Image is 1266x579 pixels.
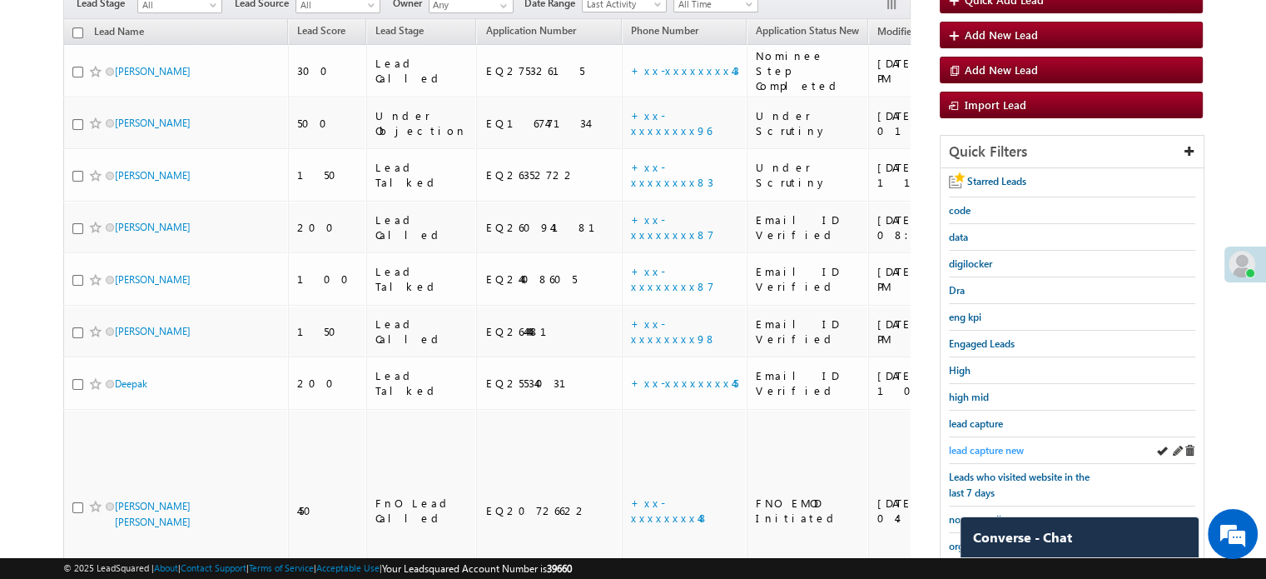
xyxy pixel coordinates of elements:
[623,22,707,43] a: Phone Number
[949,444,1024,457] span: lead capture new
[631,63,739,77] a: +xx-xxxxxxxx43
[965,27,1038,42] span: Add New Lead
[297,503,359,518] div: 450
[877,317,998,347] div: [DATE] 05:22 PM
[877,25,933,37] span: Modified On
[28,87,70,109] img: d_60004797649_company_0_60004797649
[375,24,424,37] span: Lead Stage
[631,496,709,525] a: +xx-xxxxxxxx48
[631,317,717,346] a: +xx-xxxxxxxx98
[949,337,1015,350] span: Engaged Leads
[949,364,971,377] span: High
[367,22,432,43] a: Lead Stage
[485,24,575,37] span: Application Number
[877,368,998,398] div: [DATE] 10:52 AM
[756,24,859,37] span: Application Status New
[877,56,998,86] div: [DATE] 03:26 PM
[877,160,998,190] div: [DATE] 11:48 AM
[949,391,989,403] span: high mid
[631,212,714,242] a: +xx-xxxxxxxx87
[86,22,152,44] a: Lead Name
[631,24,698,37] span: Phone Number
[375,264,469,294] div: Lead Talked
[375,496,469,526] div: FnO Lead Called
[485,116,614,131] div: EQ16747134
[547,562,572,575] span: 39660
[115,117,191,129] a: [PERSON_NAME]
[316,562,380,573] a: Acceptable Use
[877,496,998,526] div: [DATE] 04:11 PM
[949,257,992,270] span: digilocker
[485,503,614,518] div: EQ20726622
[115,65,191,77] a: [PERSON_NAME]
[756,317,861,347] div: Email ID Verified
[485,220,614,235] div: EQ26094181
[297,324,359,339] div: 150
[756,496,861,526] div: FNO EMOD Initiated
[115,325,191,337] a: [PERSON_NAME]
[382,562,572,575] span: Your Leadsquared Account Number is
[63,561,572,577] span: © 2025 LeadSquared | | | | |
[965,97,1026,112] span: Import Lead
[756,160,861,190] div: Under Scrutiny
[297,24,345,37] span: Lead Score
[631,376,738,390] a: +xx-xxxxxxxx45
[756,212,861,242] div: Email ID Verified
[877,108,998,138] div: [DATE] 01:25 PM
[181,562,246,573] a: Contact Support
[949,204,971,217] span: code
[226,453,302,476] em: Start Chat
[485,272,614,287] div: EQ24408605
[756,264,861,294] div: Email ID Verified
[72,27,83,38] input: Check all records
[631,264,714,293] a: +xx-xxxxxxxx87
[375,368,469,398] div: Lead Talked
[154,562,178,573] a: About
[949,284,965,297] span: Dra
[375,212,469,242] div: Lead Called
[297,220,359,235] div: 200
[249,562,314,573] a: Terms of Service
[967,175,1026,187] span: Starred Leads
[485,324,614,339] div: EQ26444481
[877,264,998,294] div: [DATE] 05:38 PM
[949,540,982,552] span: organic
[485,167,614,182] div: EQ26352722
[115,273,191,286] a: [PERSON_NAME]
[747,22,867,43] a: Application Status New
[289,22,354,43] a: Lead Score
[297,272,359,287] div: 100
[297,167,359,182] div: 150
[756,368,861,398] div: Email ID Verified
[87,87,280,109] div: Chat with us now
[965,62,1038,77] span: Add New Lead
[941,136,1204,168] div: Quick Filters
[273,8,313,48] div: Minimize live chat window
[877,212,998,242] div: [DATE] 08:05 PM
[485,376,614,391] div: EQ25534031
[477,22,583,43] a: Application Number
[631,108,712,137] a: +xx-xxxxxxxx96
[631,160,713,189] a: +xx-xxxxxxxx83
[756,48,861,93] div: Nominee Step Completed
[297,376,359,391] div: 200
[115,377,147,390] a: Deepak
[949,231,968,243] span: data
[375,56,469,86] div: Lead Called
[115,169,191,182] a: [PERSON_NAME]
[297,116,359,131] div: 500
[375,108,469,138] div: Under Objection
[375,317,469,347] div: Lead Called
[485,63,614,78] div: EQ27532615
[949,471,1090,499] span: Leads who visited website in the last 7 days
[949,311,981,323] span: eng kpi
[973,530,1072,545] span: Converse - Chat
[115,221,191,233] a: [PERSON_NAME]
[756,108,861,138] div: Under Scrutiny
[949,417,1003,430] span: lead capture
[115,500,191,528] a: [PERSON_NAME] [PERSON_NAME]
[949,513,1013,526] span: non-recording
[375,160,469,190] div: Lead Talked
[297,63,359,78] div: 300
[22,154,304,439] textarea: Type your message and hit 'Enter'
